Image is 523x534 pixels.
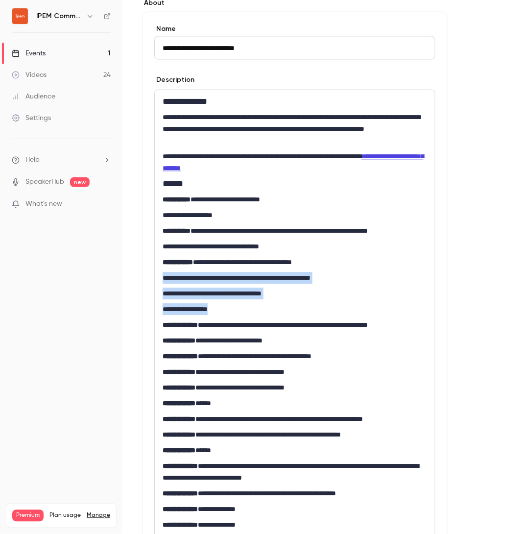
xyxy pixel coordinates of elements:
[87,512,110,520] a: Manage
[99,200,111,209] iframe: Noticeable Trigger
[12,8,28,24] img: IPEM Community
[25,177,64,187] a: SpeakerHub
[154,24,435,34] label: Name
[12,155,111,165] li: help-dropdown-opener
[49,512,81,520] span: Plan usage
[154,75,194,85] label: Description
[25,155,40,165] span: Help
[12,113,51,123] div: Settings
[12,49,46,58] div: Events
[12,70,47,80] div: Videos
[70,177,90,187] span: new
[25,199,62,209] span: What's new
[36,11,82,21] h6: IPEM Community
[12,510,44,522] span: Premium
[12,92,55,101] div: Audience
